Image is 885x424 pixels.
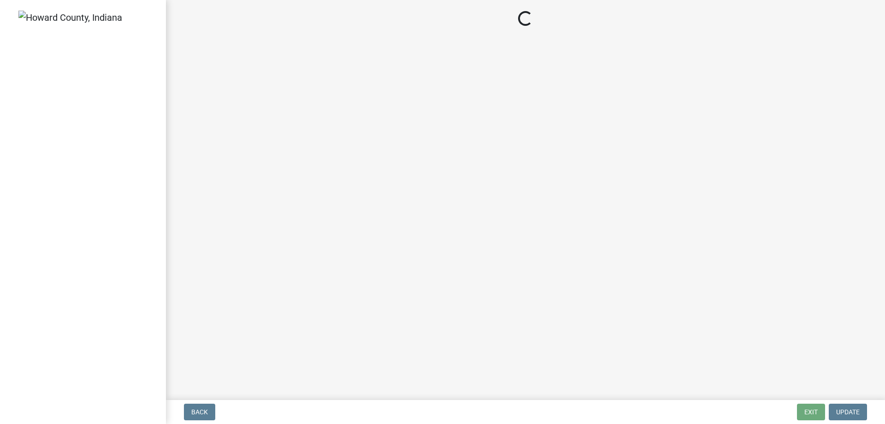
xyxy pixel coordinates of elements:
[191,408,208,416] span: Back
[18,11,122,24] img: Howard County, Indiana
[184,404,215,420] button: Back
[829,404,867,420] button: Update
[836,408,860,416] span: Update
[797,404,825,420] button: Exit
